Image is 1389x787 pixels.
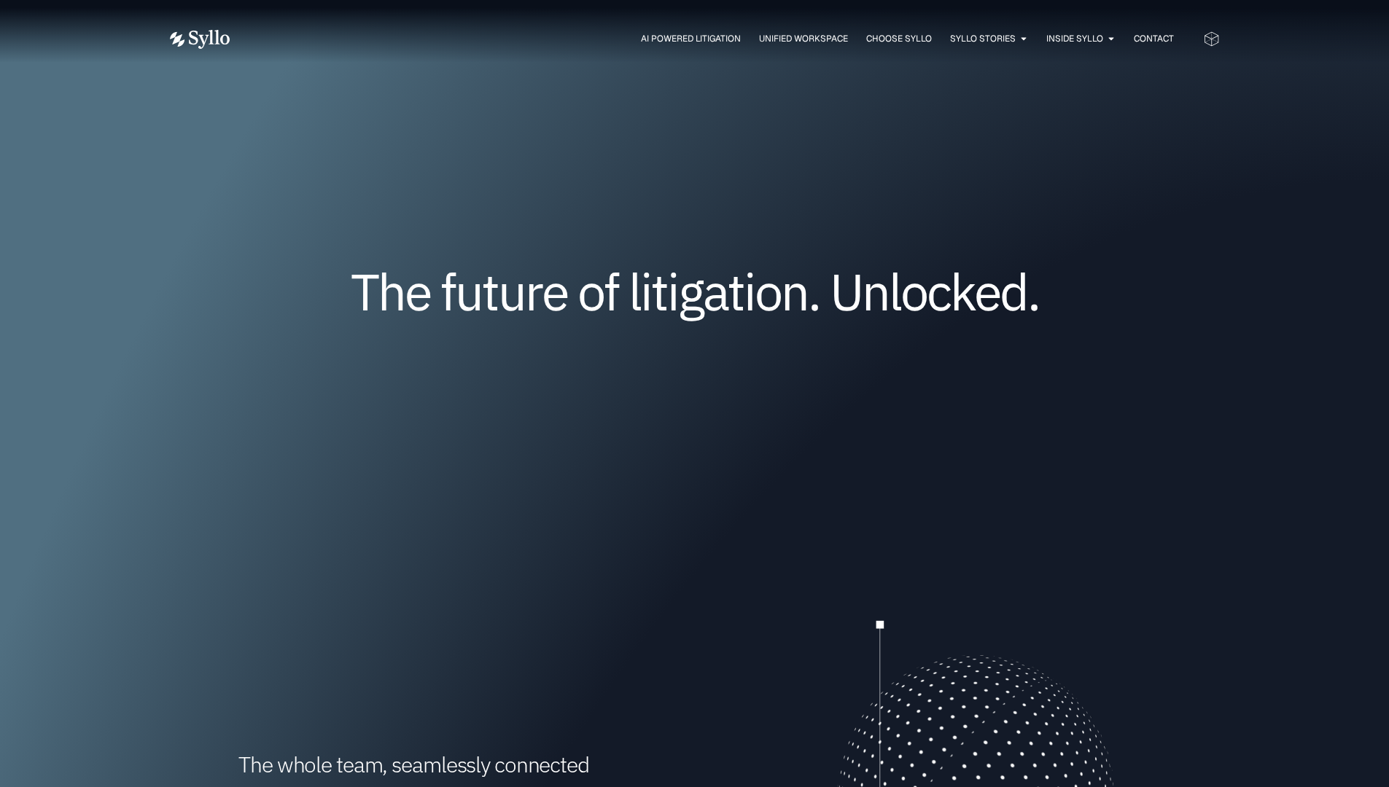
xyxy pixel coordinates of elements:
a: Inside Syllo [1046,32,1103,45]
a: Contact [1134,32,1174,45]
a: Syllo Stories [950,32,1016,45]
img: Vector [170,30,230,49]
h1: The future of litigation. Unlocked. [257,267,1132,316]
a: AI Powered Litigation [641,32,741,45]
a: Choose Syllo [866,32,932,45]
a: Unified Workspace [759,32,848,45]
nav: Menu [259,32,1174,46]
div: Menu Toggle [259,32,1174,46]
